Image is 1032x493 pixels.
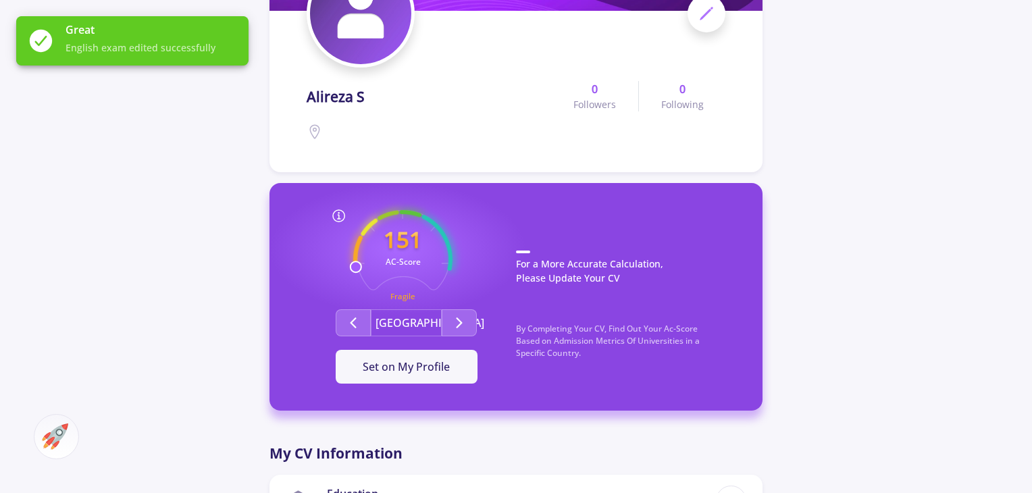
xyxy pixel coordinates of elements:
span: Followers [573,97,616,111]
text: Fragile [390,292,415,302]
text: AC-Score [386,256,421,267]
span: Alireza S [307,86,365,108]
b: 0 [679,81,686,97]
span: Great [66,22,238,38]
button: Set on My Profile [336,350,478,384]
div: Second group [296,309,516,336]
span: Set on My Profile [363,359,450,374]
p: By Completing Your CV, Find Out Your Ac-Score Based on Admission Metrics Of Universities in a Spe... [516,323,736,373]
span: English exam edited successfully [66,41,238,55]
button: [GEOGRAPHIC_DATA] [371,309,442,336]
img: ac-market [42,423,68,450]
p: For a More Accurate Calculation, Please Update Your CV [516,251,736,299]
span: Following [661,97,704,111]
text: 151 [384,224,422,255]
b: 0 [592,81,598,97]
p: My CV Information [269,443,763,465]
